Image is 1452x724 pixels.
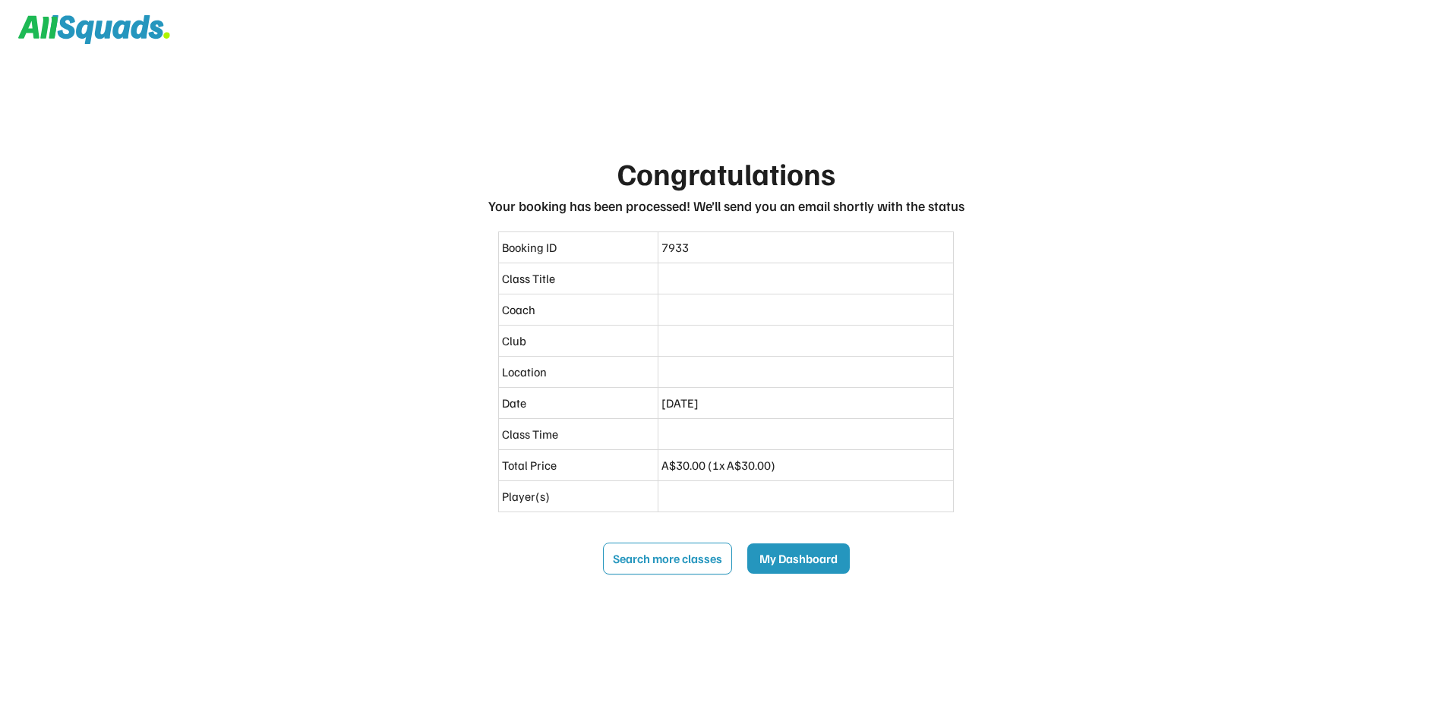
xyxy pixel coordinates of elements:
div: Class Time [502,425,655,443]
div: Booking ID [502,238,655,257]
div: A$30.00 (1x A$30.00) [661,456,950,474]
div: Club [502,332,655,350]
div: Total Price [502,456,655,474]
div: Player(s) [502,487,655,505]
button: Search more classes [603,543,732,574]
div: Date [502,394,655,412]
div: [DATE] [661,394,950,412]
div: Location [502,363,655,381]
div: Your booking has been processed! We’ll send you an email shortly with the status [488,196,964,216]
div: Congratulations [617,150,835,196]
div: 7933 [661,238,950,257]
img: Squad%20Logo.svg [18,15,170,44]
div: Coach [502,301,655,319]
button: My Dashboard [747,543,850,574]
div: Class Title [502,269,655,288]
